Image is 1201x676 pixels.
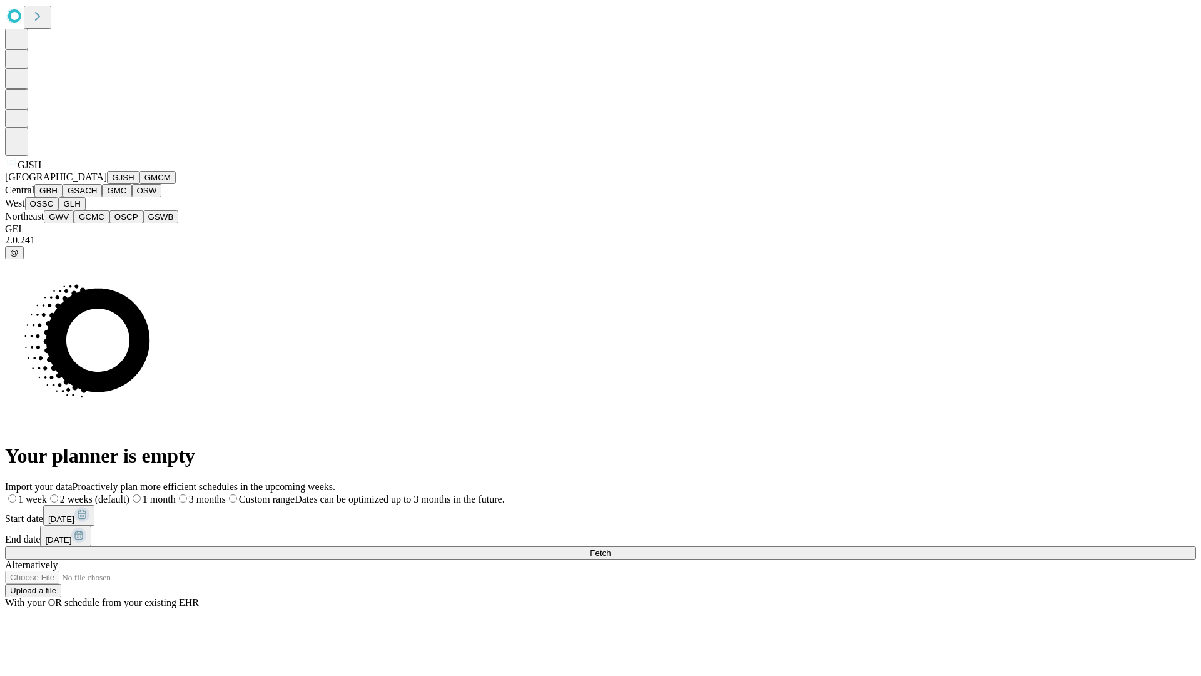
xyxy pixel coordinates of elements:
span: 2 weeks (default) [60,494,129,504]
div: 2.0.241 [5,235,1196,246]
button: GBH [34,184,63,197]
span: @ [10,248,19,257]
span: With your OR schedule from your existing EHR [5,597,199,608]
input: 1 month [133,494,141,503]
span: [DATE] [45,535,71,545]
span: 1 week [18,494,47,504]
input: 3 months [179,494,187,503]
span: 3 months [189,494,226,504]
button: GWV [44,210,74,223]
span: Central [5,185,34,195]
button: @ [5,246,24,259]
span: [GEOGRAPHIC_DATA] [5,172,107,182]
button: [DATE] [40,526,91,546]
button: GJSH [107,171,139,184]
span: [DATE] [48,515,74,524]
button: OSSC [25,197,59,210]
div: End date [5,526,1196,546]
button: GSACH [63,184,102,197]
span: 1 month [143,494,176,504]
button: GLH [58,197,85,210]
button: Upload a file [5,584,61,597]
span: Fetch [590,548,611,558]
span: Import your data [5,481,73,492]
button: [DATE] [43,505,94,526]
span: Proactively plan more efficient schedules in the upcoming weeks. [73,481,335,492]
button: OSCP [109,210,143,223]
button: GMCM [139,171,176,184]
button: GSWB [143,210,179,223]
input: 2 weeks (default) [50,494,58,503]
span: GJSH [18,160,41,170]
span: West [5,198,25,208]
input: Custom rangeDates can be optimized up to 3 months in the future. [229,494,237,503]
button: GMC [102,184,131,197]
h1: Your planner is empty [5,444,1196,468]
button: Fetch [5,546,1196,560]
div: GEI [5,223,1196,235]
button: GCMC [74,210,109,223]
input: 1 week [8,494,16,503]
button: OSW [132,184,162,197]
span: Custom range [239,494,295,504]
span: Dates can be optimized up to 3 months in the future. [295,494,504,504]
span: Northeast [5,211,44,222]
div: Start date [5,505,1196,526]
span: Alternatively [5,560,58,570]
